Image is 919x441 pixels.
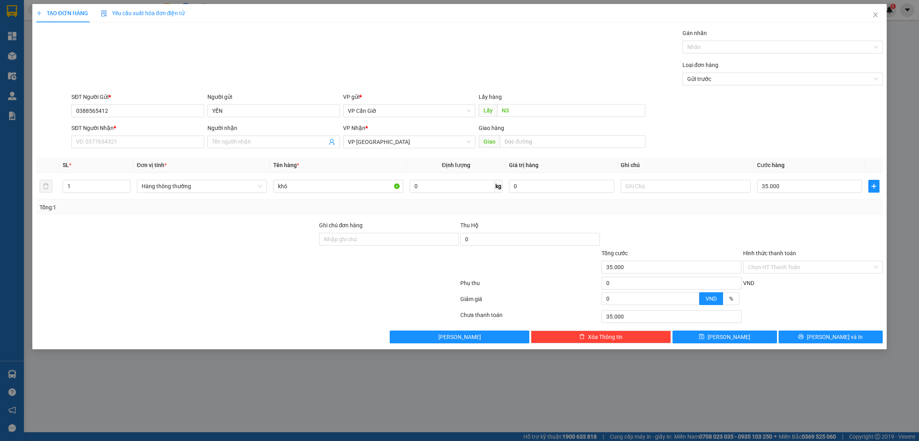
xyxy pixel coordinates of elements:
span: Cước hàng [757,162,785,168]
span: VP Sài Gòn [348,136,471,148]
th: Ghi chú [617,157,754,173]
span: % [729,295,733,302]
button: delete [39,180,52,193]
input: Ghi chú đơn hàng [319,233,459,246]
span: delete [579,334,585,340]
span: kg [495,180,503,193]
input: VD: Bàn, Ghế [273,180,403,193]
span: close [872,12,879,18]
label: Hình thức thanh toán [743,250,796,256]
div: Người nhận [207,124,340,132]
span: [PERSON_NAME] [708,333,750,341]
span: Yêu cầu xuất hóa đơn điện tử [101,10,185,16]
button: deleteXóa Thông tin [531,331,671,343]
span: Giao [479,135,500,148]
div: SĐT Người Gửi [71,93,204,101]
input: Dọc đường [500,135,645,148]
label: Gán nhãn [682,30,707,36]
span: Lấy hàng [479,94,502,100]
span: [PERSON_NAME] và In [807,333,863,341]
span: VP Nhận [343,125,365,131]
button: plus [868,180,880,193]
span: Định lượng [442,162,470,168]
span: Gửi trước [687,73,878,85]
span: Giao hàng [479,125,504,131]
span: Xóa Thông tin [588,333,623,341]
span: Thu Hộ [460,222,479,228]
div: Phụ thu [459,279,601,293]
span: SL [63,162,69,168]
span: plus [36,10,42,16]
span: Lấy [479,104,497,117]
span: VND [706,295,717,302]
div: Người gửi [207,93,340,101]
div: Giảm giá [459,295,601,309]
span: plus [869,183,879,189]
span: Tổng cước [601,250,628,256]
label: Ghi chú đơn hàng [319,222,363,228]
span: save [699,334,704,340]
img: icon [101,10,107,17]
span: user-add [329,139,335,145]
label: Loại đơn hàng [682,62,718,68]
span: Giá trị hàng [509,162,538,168]
button: printer[PERSON_NAME] và In [779,331,883,343]
span: printer [798,334,804,340]
button: Close [864,4,887,26]
span: VP Cần Giờ [348,105,471,117]
div: SĐT Người Nhận [71,124,204,132]
span: VND [743,280,754,286]
span: [PERSON_NAME] [438,333,481,341]
span: Hàng thông thường [142,180,262,192]
div: VP gửi [343,93,475,101]
span: Đơn vị tính [137,162,167,168]
div: Chưa thanh toán [459,311,601,325]
span: Tên hàng [273,162,299,168]
input: 0 [509,180,614,193]
button: save[PERSON_NAME] [672,331,777,343]
input: Dọc đường [497,104,645,117]
button: [PERSON_NAME] [390,331,529,343]
div: Tổng: 1 [39,203,355,212]
span: TẠO ĐƠN HÀNG [36,10,88,16]
input: Ghi Chú [621,180,751,193]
